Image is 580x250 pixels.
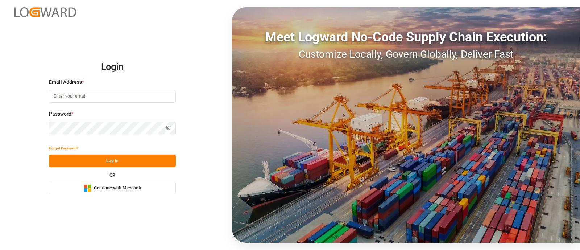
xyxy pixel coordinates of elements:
[49,56,176,79] h2: Login
[49,110,71,118] span: Password
[49,78,82,86] span: Email Address
[49,142,79,155] button: Forgot Password?
[94,185,141,192] span: Continue with Microsoft
[14,7,76,17] img: Logward_new_orange.png
[49,90,176,103] input: Enter your email
[109,173,115,177] small: OR
[49,155,176,167] button: Log In
[49,182,176,194] button: Continue with Microsoft
[232,27,580,47] div: Meet Logward No-Code Supply Chain Execution:
[232,47,580,62] div: Customize Locally, Govern Globally, Deliver Fast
